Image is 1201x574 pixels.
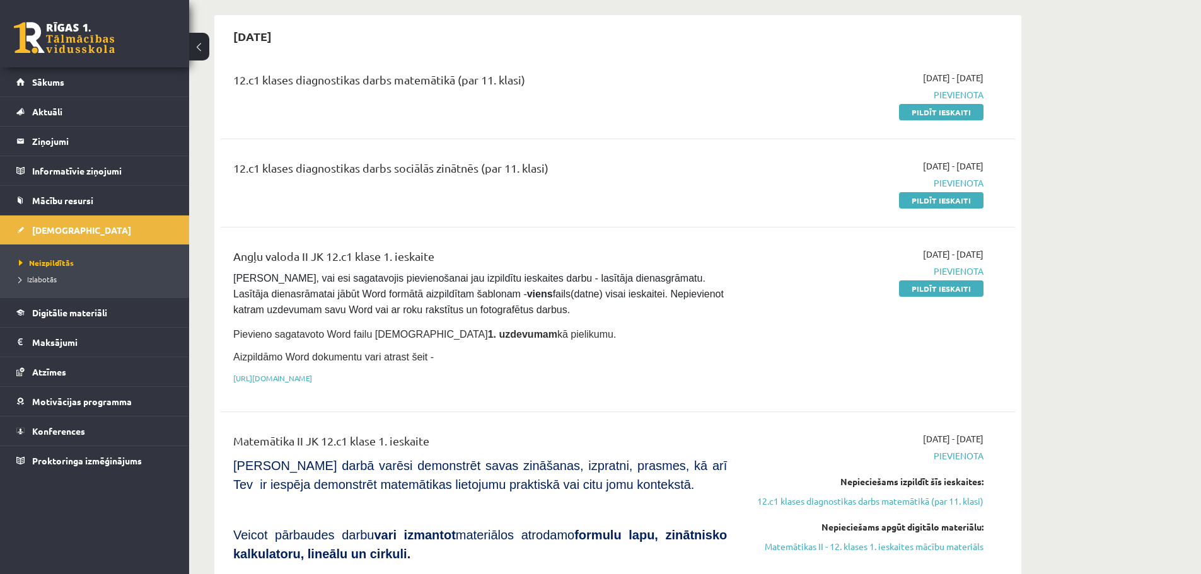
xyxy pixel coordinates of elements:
[32,127,173,156] legend: Ziņojumi
[32,224,131,236] span: [DEMOGRAPHIC_DATA]
[899,280,983,297] a: Pildīt ieskaiti
[32,195,93,206] span: Mācību resursi
[233,159,727,183] div: 12.c1 klases diagnostikas darbs sociālās zinātnēs (par 11. klasi)
[233,432,727,456] div: Matemātika II JK 12.c1 klase 1. ieskaite
[233,459,727,491] span: [PERSON_NAME] darbā varēsi demonstrēt savas zināšanas, izpratni, prasmes, kā arī Tev ir iespēja d...
[16,387,173,416] a: Motivācijas programma
[19,257,177,268] a: Neizpildītās
[746,265,983,278] span: Pievienota
[923,159,983,173] span: [DATE] - [DATE]
[233,248,727,271] div: Angļu valoda II JK 12.c1 klase 1. ieskaite
[16,156,173,185] a: Informatīvie ziņojumi
[16,328,173,357] a: Maksājumi
[746,475,983,488] div: Nepieciešams izpildīt šīs ieskaites:
[527,289,553,299] strong: viens
[233,71,727,95] div: 12.c1 klases diagnostikas darbs matemātikā (par 11. klasi)
[16,67,173,96] a: Sākums
[233,528,727,561] b: formulu lapu, zinātnisko kalkulatoru, lineālu un cirkuli.
[32,76,64,88] span: Sākums
[16,357,173,386] a: Atzīmes
[233,352,434,362] span: Aizpildāmo Word dokumentu vari atrast šeit -
[746,540,983,553] a: Matemātikas II - 12. klases 1. ieskaites mācību materiāls
[32,328,173,357] legend: Maksājumi
[746,520,983,534] div: Nepieciešams apgūt digitālo materiālu:
[19,258,74,268] span: Neizpildītās
[923,71,983,84] span: [DATE] - [DATE]
[746,88,983,101] span: Pievienota
[923,432,983,445] span: [DATE] - [DATE]
[233,528,727,561] span: Veicot pārbaudes darbu materiālos atrodamo
[899,104,983,120] a: Pildīt ieskaiti
[923,248,983,261] span: [DATE] - [DATE]
[32,156,173,185] legend: Informatīvie ziņojumi
[32,396,132,407] span: Motivācijas programma
[899,192,983,209] a: Pildīt ieskaiti
[746,449,983,462] span: Pievienota
[16,446,173,475] a: Proktoringa izmēģinājums
[16,186,173,215] a: Mācību resursi
[19,273,177,285] a: Izlabotās
[374,528,455,542] b: vari izmantot
[16,298,173,327] a: Digitālie materiāli
[16,97,173,126] a: Aktuāli
[746,495,983,508] a: 12.c1 klases diagnostikas darbs matemātikā (par 11. klasi)
[16,416,173,445] a: Konferences
[16,127,173,156] a: Ziņojumi
[32,425,85,437] span: Konferences
[233,373,312,383] a: [URL][DOMAIN_NAME]
[32,366,66,377] span: Atzīmes
[221,21,284,51] h2: [DATE]
[233,329,616,340] span: Pievieno sagatavoto Word failu [DEMOGRAPHIC_DATA] kā pielikumu.
[32,455,142,466] span: Proktoringa izmēģinājums
[32,307,107,318] span: Digitālie materiāli
[14,22,115,54] a: Rīgas 1. Tālmācības vidusskola
[16,215,173,244] a: [DEMOGRAPHIC_DATA]
[488,329,557,340] strong: 1. uzdevumam
[19,274,57,284] span: Izlabotās
[233,273,726,315] span: [PERSON_NAME], vai esi sagatavojis pievienošanai jau izpildītu ieskaites darbu - lasītāja dienasg...
[32,106,62,117] span: Aktuāli
[746,176,983,190] span: Pievienota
